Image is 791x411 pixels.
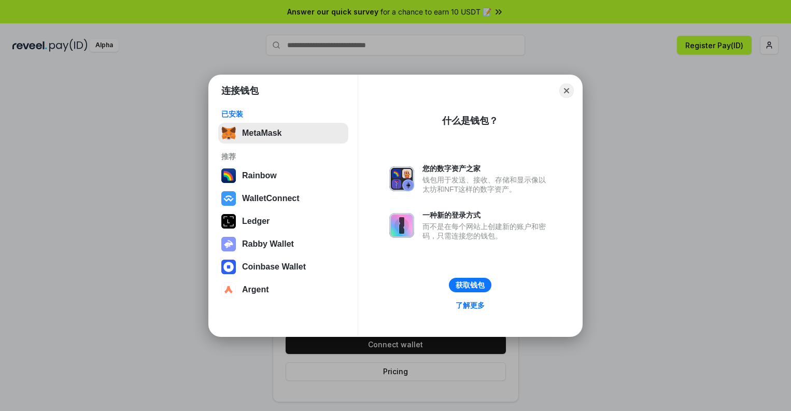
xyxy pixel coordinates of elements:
div: 钱包用于发送、接收、存储和显示像以太坊和NFT这样的数字资产。 [422,175,551,194]
button: Close [559,83,574,98]
img: svg+xml,%3Csvg%20xmlns%3D%22http%3A%2F%2Fwww.w3.org%2F2000%2Fsvg%22%20width%3D%2228%22%20height%3... [221,214,236,229]
button: Argent [218,279,348,300]
img: svg+xml,%3Csvg%20xmlns%3D%22http%3A%2F%2Fwww.w3.org%2F2000%2Fsvg%22%20fill%3D%22none%22%20viewBox... [221,237,236,251]
img: svg+xml,%3Csvg%20width%3D%2228%22%20height%3D%2228%22%20viewBox%3D%220%200%2028%2028%22%20fill%3D... [221,260,236,274]
div: 什么是钱包？ [442,115,498,127]
div: 获取钱包 [456,280,485,290]
div: Coinbase Wallet [242,262,306,272]
div: Ledger [242,217,270,226]
img: svg+xml,%3Csvg%20width%3D%2228%22%20height%3D%2228%22%20viewBox%3D%220%200%2028%2028%22%20fill%3D... [221,191,236,206]
div: 而不是在每个网站上创建新的账户和密码，只需连接您的钱包。 [422,222,551,240]
div: 推荐 [221,152,345,161]
div: WalletConnect [242,194,300,203]
button: WalletConnect [218,188,348,209]
a: 了解更多 [449,299,491,312]
img: svg+xml,%3Csvg%20width%3D%2228%22%20height%3D%2228%22%20viewBox%3D%220%200%2028%2028%22%20fill%3D... [221,282,236,297]
img: svg+xml,%3Csvg%20xmlns%3D%22http%3A%2F%2Fwww.w3.org%2F2000%2Fsvg%22%20fill%3D%22none%22%20viewBox... [389,213,414,238]
button: 获取钱包 [449,278,491,292]
img: svg+xml,%3Csvg%20xmlns%3D%22http%3A%2F%2Fwww.w3.org%2F2000%2Fsvg%22%20fill%3D%22none%22%20viewBox... [389,166,414,191]
button: Rabby Wallet [218,234,348,254]
button: Coinbase Wallet [218,257,348,277]
div: 已安装 [221,109,345,119]
h1: 连接钱包 [221,84,259,97]
img: svg+xml,%3Csvg%20fill%3D%22none%22%20height%3D%2233%22%20viewBox%3D%220%200%2035%2033%22%20width%... [221,126,236,140]
button: Rainbow [218,165,348,186]
div: 了解更多 [456,301,485,310]
div: 您的数字资产之家 [422,164,551,173]
img: svg+xml,%3Csvg%20width%3D%22120%22%20height%3D%22120%22%20viewBox%3D%220%200%20120%20120%22%20fil... [221,168,236,183]
div: Rabby Wallet [242,239,294,249]
div: MetaMask [242,129,281,138]
div: 一种新的登录方式 [422,210,551,220]
button: Ledger [218,211,348,232]
div: Argent [242,285,269,294]
button: MetaMask [218,123,348,144]
div: Rainbow [242,171,277,180]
